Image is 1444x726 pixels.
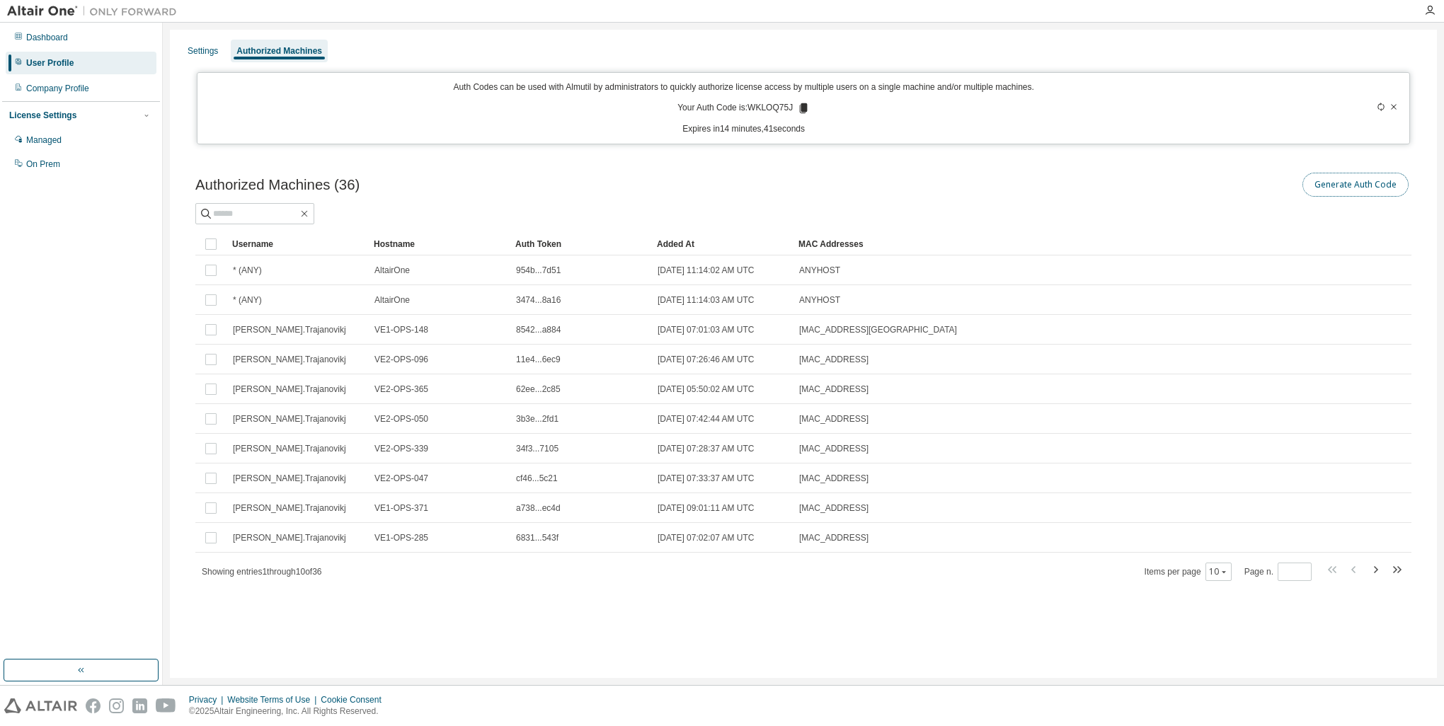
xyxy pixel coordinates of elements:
[26,57,74,69] div: User Profile
[799,473,869,484] span: [MAC_ADDRESS]
[236,45,322,57] div: Authorized Machines
[374,532,428,543] span: VE1-OPS-285
[189,694,227,705] div: Privacy
[374,354,428,365] span: VE2-OPS-096
[374,443,428,454] span: VE2-OPS-339
[799,532,869,543] span: [MAC_ADDRESS]
[374,265,410,276] span: AltairOne
[374,384,428,395] span: VE2-OPS-365
[1244,563,1312,581] span: Page n.
[4,698,77,713] img: altair_logo.svg
[1145,563,1232,581] span: Items per page
[677,102,810,115] p: Your Auth Code is: WKLOQ75J
[516,265,561,276] span: 954b...7d51
[798,233,1263,255] div: MAC Addresses
[109,698,124,713] img: instagram.svg
[86,698,101,713] img: facebook.svg
[374,294,410,306] span: AltairOne
[658,324,755,335] span: [DATE] 07:01:03 AM UTC
[132,698,147,713] img: linkedin.svg
[516,294,561,306] span: 3474...8a16
[799,384,869,395] span: [MAC_ADDRESS]
[321,694,389,705] div: Cookie Consent
[233,324,346,335] span: [PERSON_NAME].Trajanovikj
[26,159,60,170] div: On Prem
[658,443,755,454] span: [DATE] 07:28:37 AM UTC
[658,532,755,543] span: [DATE] 07:02:07 AM UTC
[189,705,390,718] p: © 2025 Altair Engineering, Inc. All Rights Reserved.
[374,473,428,484] span: VE2-OPS-047
[516,354,561,365] span: 11e4...6ec9
[799,265,840,276] span: ANYHOST
[374,413,428,425] span: VE2-OPS-050
[658,265,755,276] span: [DATE] 11:14:02 AM UTC
[233,413,346,425] span: [PERSON_NAME].Trajanovikj
[233,532,346,543] span: [PERSON_NAME].Trajanovikj
[799,324,957,335] span: [MAC_ADDRESS][GEOGRAPHIC_DATA]
[374,324,428,335] span: VE1-OPS-148
[516,443,558,454] span: 34f3...7105
[202,567,322,577] span: Showing entries 1 through 10 of 36
[799,502,869,514] span: [MAC_ADDRESS]
[195,177,360,193] span: Authorized Machines (36)
[26,83,89,94] div: Company Profile
[516,532,558,543] span: 6831...543f
[188,45,218,57] div: Settings
[516,413,558,425] span: 3b3e...2fd1
[233,294,262,306] span: * (ANY)
[658,294,755,306] span: [DATE] 11:14:03 AM UTC
[233,443,346,454] span: [PERSON_NAME].Trajanovikj
[658,502,755,514] span: [DATE] 09:01:11 AM UTC
[799,294,840,306] span: ANYHOST
[233,354,346,365] span: [PERSON_NAME].Trajanovikj
[233,265,262,276] span: * (ANY)
[7,4,184,18] img: Altair One
[206,81,1280,93] p: Auth Codes can be used with Almutil by administrators to quickly authorize license access by mult...
[1302,173,1409,197] button: Generate Auth Code
[658,354,755,365] span: [DATE] 07:26:46 AM UTC
[799,443,869,454] span: [MAC_ADDRESS]
[516,384,561,395] span: 62ee...2c85
[1209,566,1228,577] button: 10
[516,324,561,335] span: 8542...a884
[374,233,504,255] div: Hostname
[658,473,755,484] span: [DATE] 07:33:37 AM UTC
[227,694,321,705] div: Website Terms of Use
[657,233,787,255] div: Added At
[799,413,869,425] span: [MAC_ADDRESS]
[206,123,1280,135] p: Expires in 14 minutes, 41 seconds
[233,502,346,514] span: [PERSON_NAME].Trajanovikj
[374,502,428,514] span: VE1-OPS-371
[233,473,346,484] span: [PERSON_NAME].Trajanovikj
[232,233,362,255] div: Username
[516,502,561,514] span: a738...ec4d
[799,354,869,365] span: [MAC_ADDRESS]
[516,473,558,484] span: cf46...5c21
[515,233,646,255] div: Auth Token
[9,110,76,121] div: License Settings
[156,698,176,713] img: youtube.svg
[658,413,755,425] span: [DATE] 07:42:44 AM UTC
[233,384,346,395] span: [PERSON_NAME].Trajanovikj
[26,134,62,146] div: Managed
[26,32,68,43] div: Dashboard
[658,384,755,395] span: [DATE] 05:50:02 AM UTC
